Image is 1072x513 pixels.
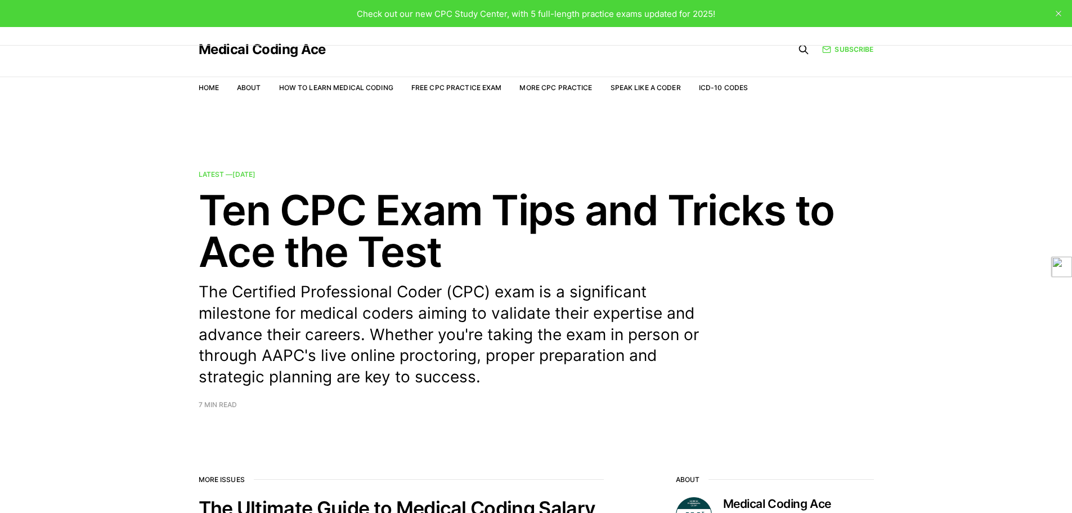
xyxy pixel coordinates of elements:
p: The Certified Professional Coder (CPC) exam is a significant milestone for medical coders aiming ... [199,282,716,388]
button: close [1049,5,1067,23]
a: How to Learn Medical Coding [279,83,393,92]
a: Home [199,83,219,92]
img: toggle-logo.svg [1052,257,1072,277]
a: Speak Like a Coder [611,83,681,92]
h2: Ten CPC Exam Tips and Tricks to Ace the Test [199,189,874,273]
span: Latest — [199,170,255,179]
span: Check out our new CPC Study Center, with 5 full-length practice exams updated for 2025! [357,8,715,19]
h3: Medical Coding Ace [723,497,874,511]
a: About [237,83,261,92]
iframe: portal-trigger [889,458,1072,513]
a: Latest —[DATE] Ten CPC Exam Tips and Tricks to Ace the Test The Certified Professional Coder (CPC... [199,171,874,408]
h2: About [676,476,874,484]
a: Subscribe [822,44,873,55]
span: 7 min read [199,402,237,408]
a: Free CPC Practice Exam [411,83,502,92]
h2: More issues [199,476,604,484]
a: Medical Coding Ace [199,43,326,56]
a: ICD-10 Codes [699,83,748,92]
a: More CPC Practice [519,83,592,92]
time: [DATE] [232,170,255,179]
